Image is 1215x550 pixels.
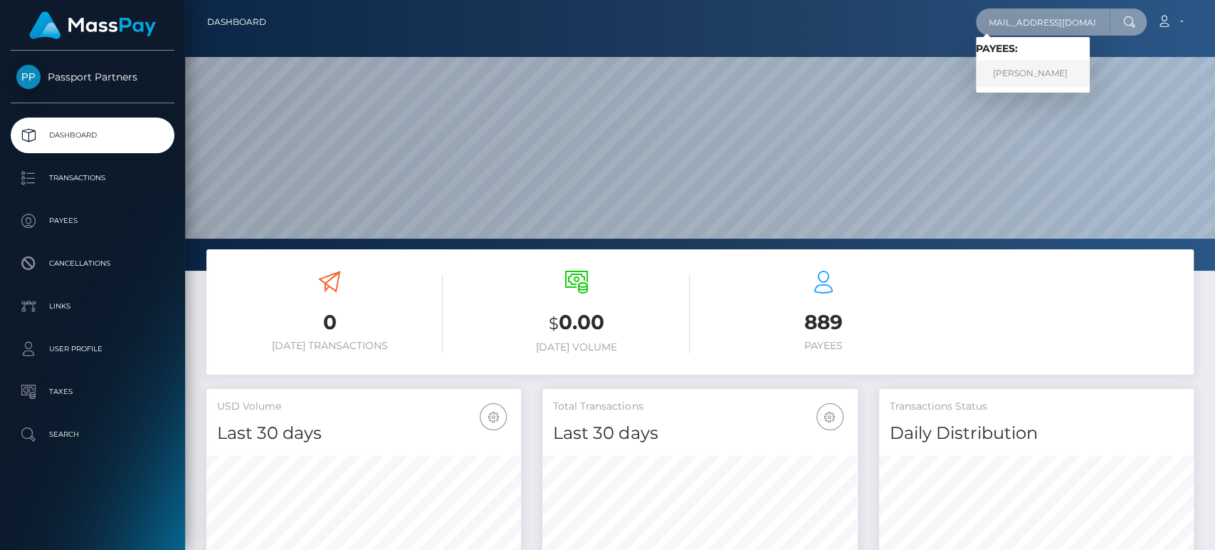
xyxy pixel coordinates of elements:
[217,308,443,336] h3: 0
[217,400,510,414] h5: USD Volume
[890,400,1183,414] h5: Transactions Status
[549,313,559,333] small: $
[217,340,443,352] h6: [DATE] Transactions
[16,381,169,403] p: Taxes
[16,210,169,232] p: Payees
[16,125,169,146] p: Dashboard
[207,7,266,37] a: Dashboard
[16,65,41,89] img: Passport Partners
[16,253,169,274] p: Cancellations
[553,421,846,446] h4: Last 30 days
[16,338,169,360] p: User Profile
[29,11,156,39] img: MassPay Logo
[16,296,169,317] p: Links
[464,308,690,338] h3: 0.00
[11,160,174,196] a: Transactions
[890,421,1183,446] h4: Daily Distribution
[464,341,690,353] h6: [DATE] Volume
[11,71,174,83] span: Passport Partners
[711,340,937,352] h6: Payees
[11,331,174,367] a: User Profile
[553,400,846,414] h5: Total Transactions
[976,61,1090,87] a: [PERSON_NAME]
[11,118,174,153] a: Dashboard
[16,424,169,445] p: Search
[217,421,510,446] h4: Last 30 days
[11,374,174,410] a: Taxes
[976,9,1110,36] input: Search...
[711,308,937,336] h3: 889
[11,289,174,324] a: Links
[976,43,1090,55] h6: Payees:
[11,203,174,239] a: Payees
[16,167,169,189] p: Transactions
[11,417,174,452] a: Search
[11,246,174,281] a: Cancellations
